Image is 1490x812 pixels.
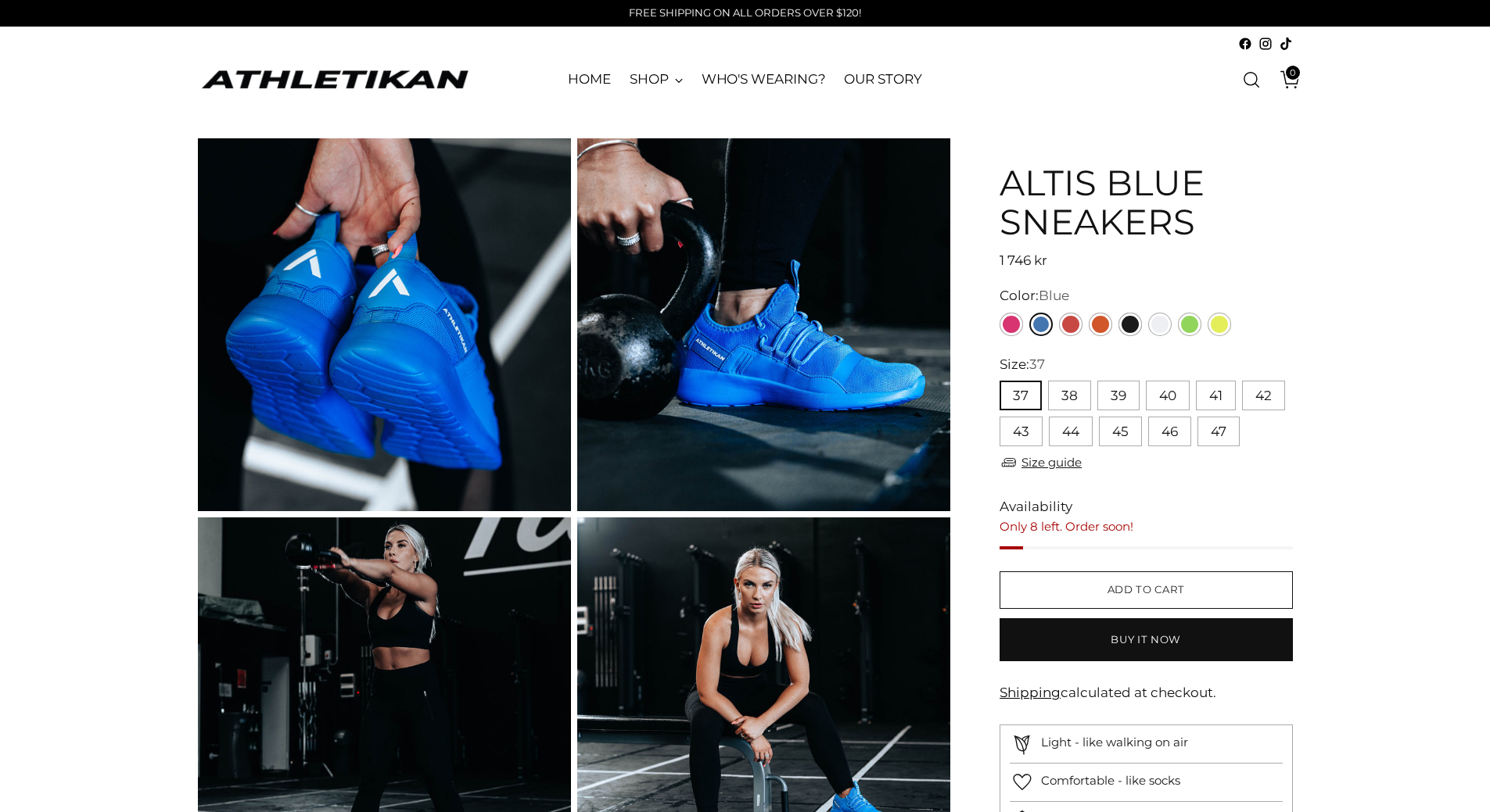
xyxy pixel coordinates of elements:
a: Size guide [1000,453,1082,472]
button: 42 [1242,381,1285,410]
button: 41 [1196,381,1236,410]
a: Green [1178,313,1201,336]
span: Availability [1000,497,1072,517]
p: Comfortable - like socks [1041,772,1180,790]
a: OUR STORY [844,63,921,97]
button: Buy it now [1000,618,1292,661]
span: Only 8 left. Order soon! [1000,519,1133,534]
button: Add to cart [1000,571,1292,609]
p: Light - like walking on air [1041,734,1188,752]
label: Size: [1000,355,1045,375]
a: HOME [568,63,611,97]
span: 1 746 kr [1000,251,1047,271]
a: Shipping [1000,685,1061,700]
a: Open search modal [1236,64,1267,95]
div: calculated at checkout. [1000,683,1292,703]
button: 45 [1099,417,1142,446]
button: 44 [1049,417,1093,446]
button: 39 [1097,381,1140,410]
span: 37 [1029,356,1045,372]
a: Orange [1089,313,1112,336]
p: FREE SHIPPING ON ALL ORDERS OVER $120! [629,5,861,21]
button: 43 [1000,417,1043,446]
a: WHO'S WEARING? [702,63,826,97]
button: 46 [1148,417,1191,446]
a: SHOP [630,63,683,97]
a: White [1148,313,1172,336]
span: Blue [1039,288,1069,303]
img: ALTIS Blue Sneakers [198,138,571,511]
button: 38 [1048,381,1091,410]
button: 40 [1146,381,1190,410]
button: 37 [1000,381,1042,410]
a: Blue [1029,313,1053,336]
a: Pink [1000,313,1023,336]
a: Red [1059,313,1082,336]
img: ALTIS Blue Sneakers [577,138,950,511]
span: 0 [1286,66,1300,80]
a: Yellow [1208,313,1231,336]
a: Open cart modal [1269,64,1300,95]
label: Color: [1000,286,1069,306]
a: ATHLETIKAN [198,67,472,91]
h1: ALTIS Blue Sneakers [1000,163,1292,241]
button: 47 [1197,417,1240,446]
a: Black [1118,313,1142,336]
span: Add to cart [1108,582,1185,597]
